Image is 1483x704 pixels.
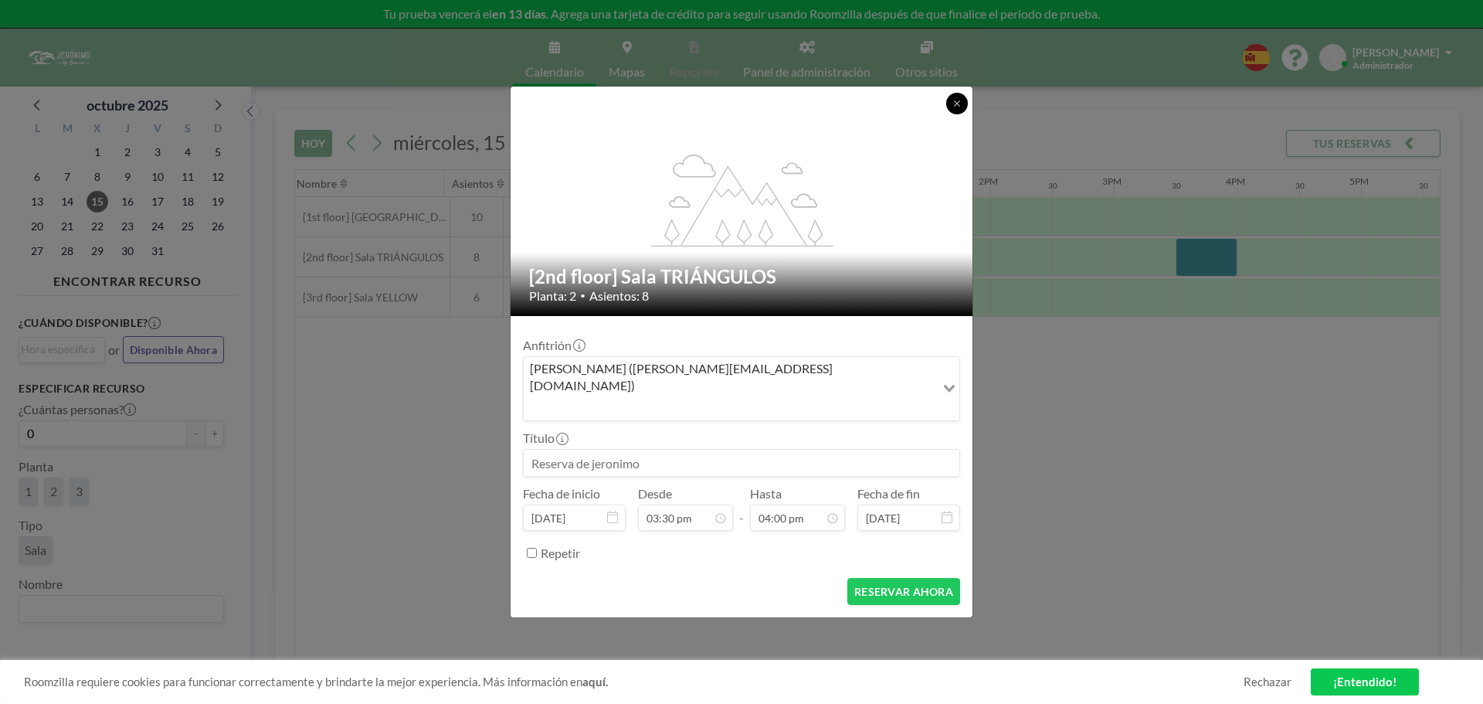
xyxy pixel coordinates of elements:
label: Desde [638,486,672,502]
h2: [2nd floor] Sala TRIÁNGULOS [529,265,955,288]
a: Rechazar [1244,675,1291,689]
label: Fecha de inicio [523,486,600,502]
span: • [580,290,585,301]
input: Search for option [525,397,934,417]
label: Fecha de fin [857,486,920,502]
span: Planta: 2 [529,288,576,304]
label: Anfitrión [523,338,584,353]
label: Hasta [750,486,782,502]
span: Asientos: 8 [589,288,649,304]
span: - [739,491,744,525]
span: Roomzilla requiere cookies para funcionar correctamente y brindarte la mejor experiencia. Más inf... [24,675,1244,689]
label: Repetir [541,546,580,561]
div: Search for option [524,357,959,421]
span: [PERSON_NAME] ([PERSON_NAME][EMAIL_ADDRESS][DOMAIN_NAME]) [527,360,932,395]
button: RESERVAR AHORA [847,578,960,605]
a: ¡Entendido! [1311,668,1419,695]
a: aquí. [582,675,608,689]
input: Reserva de jeronimo [524,450,959,476]
g: flex-grow: 1.2; [651,153,833,246]
label: Título [523,430,567,446]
